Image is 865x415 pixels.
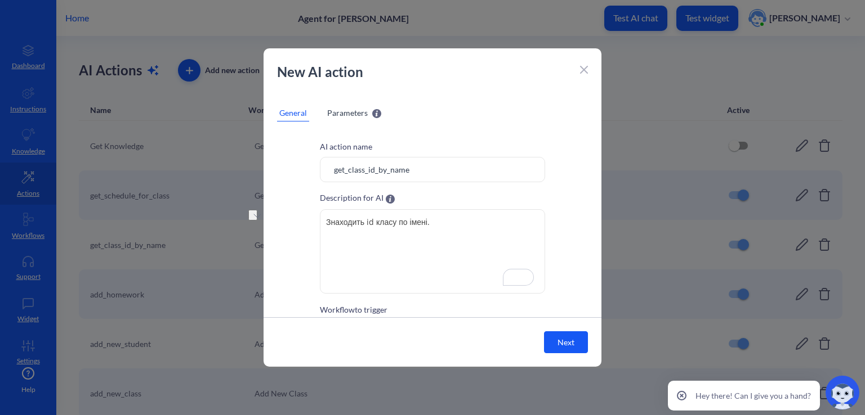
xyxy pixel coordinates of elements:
div: General [277,105,309,121]
textarea: To enrich screen reader interactions, please activate Accessibility in Grammarly extension settings [320,209,545,294]
label: Description for AI [320,193,384,202]
input: Enter here [320,157,545,182]
p: Hey there! Can I give you a hand? [695,390,811,402]
img: copilot-icon.svg [826,376,859,409]
span: Parameters [327,107,368,119]
button: Next [544,331,588,353]
label: Workflow to trigger [320,305,387,314]
p: New AI action [277,62,576,82]
p: AI action name [320,141,545,152]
